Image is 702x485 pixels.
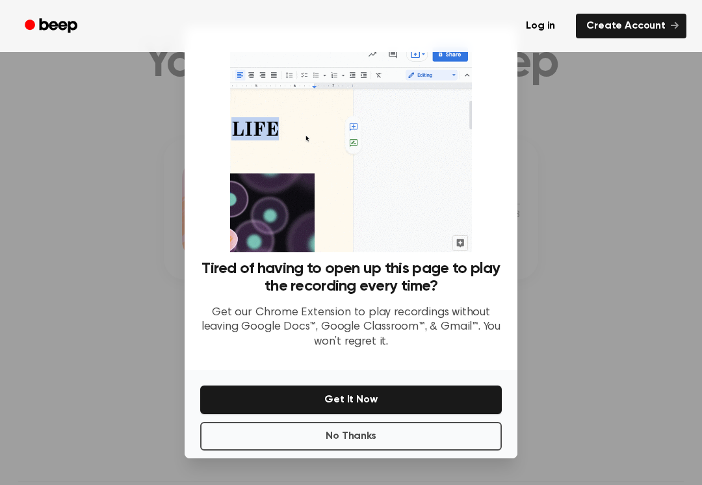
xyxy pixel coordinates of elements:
[200,386,502,414] button: Get It Now
[200,422,502,451] button: No Thanks
[513,11,568,41] a: Log in
[200,260,502,295] h3: Tired of having to open up this page to play the recording every time?
[200,306,502,350] p: Get our Chrome Extension to play recordings without leaving Google Docs™, Google Classroom™, & Gm...
[576,14,686,38] a: Create Account
[230,42,471,252] img: Beep extension in action
[16,14,89,39] a: Beep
